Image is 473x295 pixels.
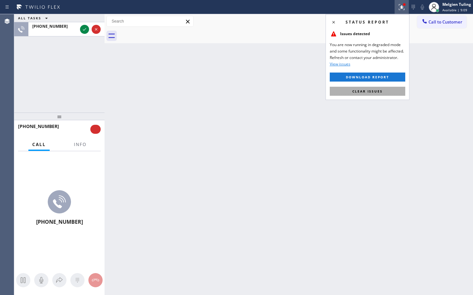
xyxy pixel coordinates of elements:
[442,8,467,12] span: Available | 9:09
[16,273,30,287] button: Hold Customer
[18,123,59,129] span: [PHONE_NUMBER]
[70,138,90,151] button: Info
[92,25,101,34] button: Reject
[428,19,462,25] span: Call to Customer
[34,273,48,287] button: Mute
[28,138,50,151] button: Call
[52,273,66,287] button: Open directory
[418,3,427,12] button: Mute
[88,273,103,287] button: Hang up
[107,16,193,26] input: Search
[80,25,89,34] button: Accept
[18,16,41,20] span: ALL TASKS
[417,16,467,28] button: Call to Customer
[32,24,68,29] span: [PHONE_NUMBER]
[70,273,85,287] button: Open dialpad
[36,218,83,225] span: [PHONE_NUMBER]
[14,14,54,22] button: ALL TASKS
[74,142,86,147] span: Info
[442,2,471,7] div: Melgien Tuling
[32,142,46,147] span: Call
